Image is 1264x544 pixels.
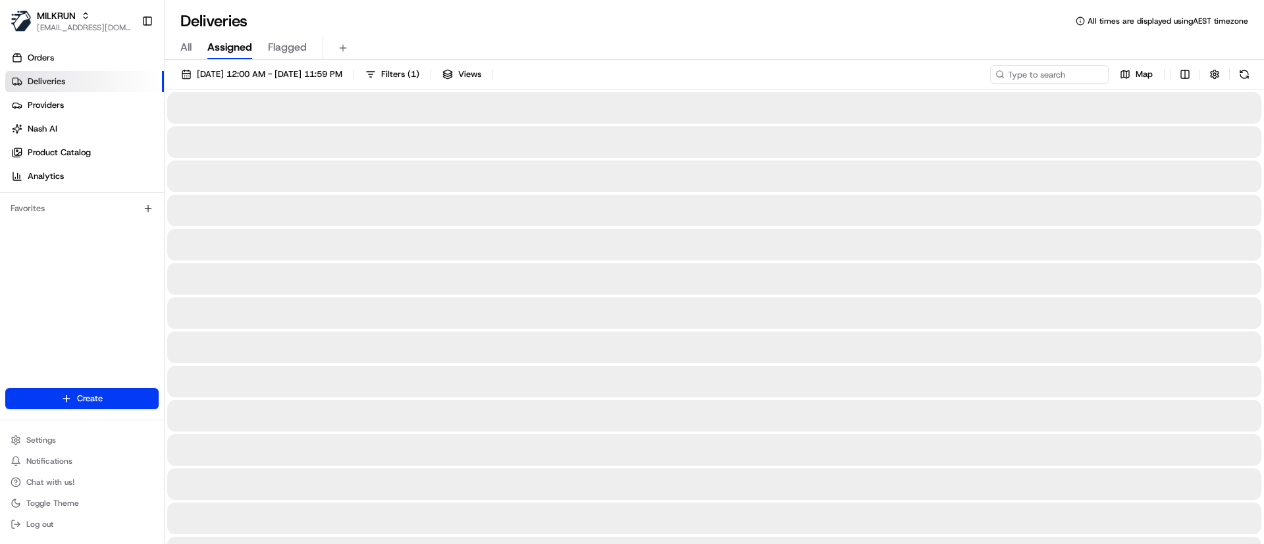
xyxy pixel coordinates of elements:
button: Log out [5,515,159,533]
a: Orders [5,47,164,68]
button: Toggle Theme [5,494,159,512]
span: Orders [28,52,54,64]
span: Map [1136,68,1153,80]
span: Product Catalog [28,147,91,159]
button: Notifications [5,452,159,470]
span: Create [77,393,103,405]
span: Notifications [26,456,72,466]
span: [DATE] 12:00 AM - [DATE] 11:59 PM [197,68,342,80]
button: MILKRUN [37,9,76,22]
span: Toggle Theme [26,498,79,508]
button: [DATE] 12:00 AM - [DATE] 11:59 PM [175,65,348,84]
span: Flagged [268,39,307,55]
span: Log out [26,519,53,530]
button: Create [5,388,159,409]
span: Views [458,68,481,80]
a: Nash AI [5,118,164,139]
h1: Deliveries [180,11,248,32]
a: Analytics [5,166,164,187]
button: Refresh [1235,65,1253,84]
span: All [180,39,192,55]
button: Chat with us! [5,473,159,491]
span: Filters [381,68,419,80]
button: Settings [5,431,159,449]
span: Deliveries [28,76,65,87]
a: Providers [5,95,164,116]
button: Views [436,65,487,84]
span: Analytics [28,170,64,182]
span: Providers [28,99,64,111]
a: Product Catalog [5,142,164,163]
button: Filters(1) [359,65,425,84]
input: Type to search [990,65,1109,84]
button: [EMAIL_ADDRESS][DOMAIN_NAME] [37,22,131,33]
span: Assigned [207,39,252,55]
div: Favorites [5,198,159,219]
span: Settings [26,435,56,445]
span: All times are displayed using AEST timezone [1088,16,1248,26]
button: Map [1114,65,1159,84]
span: ( 1 ) [408,68,419,80]
span: Nash AI [28,123,57,135]
img: MILKRUN [11,11,32,32]
button: MILKRUNMILKRUN[EMAIL_ADDRESS][DOMAIN_NAME] [5,5,136,37]
a: Deliveries [5,71,164,92]
span: Chat with us! [26,477,74,487]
